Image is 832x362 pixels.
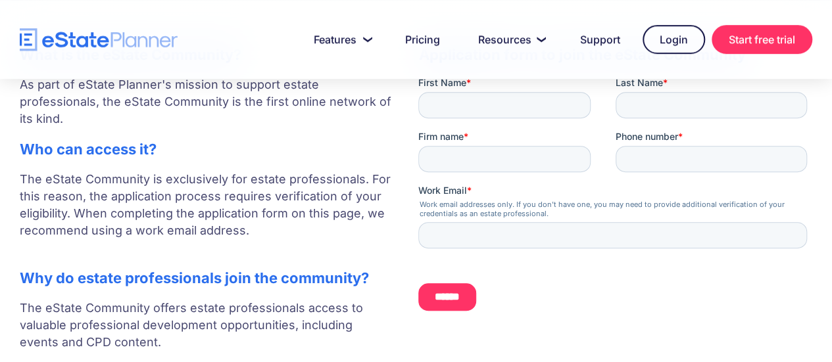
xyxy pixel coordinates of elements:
a: Features [298,26,383,53]
h2: Why do estate professionals join the community? [20,269,392,286]
a: Resources [462,26,558,53]
a: Start free trial [712,25,812,54]
iframe: Form 0 [418,76,812,321]
a: Login [643,25,705,54]
p: As part of eState Planner's mission to support estate professionals, the eState Community is the ... [20,76,392,127]
h2: Who can access it? [20,141,392,158]
a: Support [564,26,636,53]
p: The eState Community is exclusively for estate professionals. For this reason, the application pr... [20,171,392,256]
a: Pricing [389,26,456,53]
a: home [20,28,178,51]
